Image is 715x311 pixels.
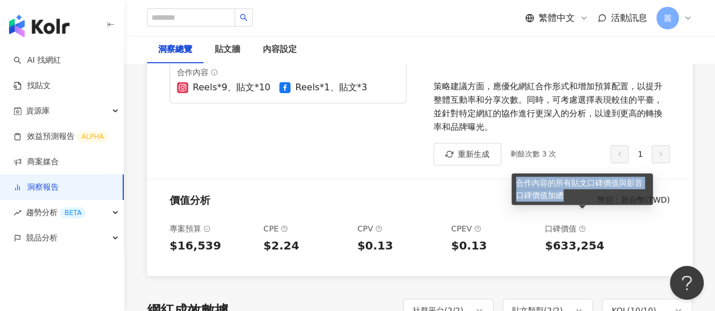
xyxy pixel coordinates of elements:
[263,238,348,253] div: $2.24
[14,182,59,193] a: 洞察報告
[26,225,58,251] span: 競品分析
[295,81,367,94] div: Reels*1、貼文*3
[434,143,501,165] button: 重新生成
[357,222,442,235] div: CPV
[26,200,86,225] span: 趨勢分析
[545,238,630,253] div: $633,254
[14,156,59,168] a: 商案媒合
[451,238,536,253] div: $0.13
[510,148,557,160] div: 剩餘次數 3 次
[263,43,297,56] div: 內容設定
[240,14,248,21] span: search
[14,80,51,91] a: 找貼文
[14,55,61,66] a: searchAI 找網紅
[14,131,108,142] a: 效益預測報告ALPHA
[177,65,399,79] div: 合作內容
[26,98,50,124] span: 資源庫
[451,222,536,235] div: CPEV
[170,238,254,253] div: $16,539
[9,15,70,37] img: logo
[458,150,489,159] span: 重新生成
[193,81,270,94] div: Reels*9、貼文*10
[263,222,348,235] div: CPE
[215,43,240,56] div: 貼文牆
[539,12,575,24] span: 繁體中文
[170,193,210,207] div: 價值分析
[664,12,671,24] span: 麗
[158,43,192,56] div: 洞察總覽
[670,266,704,300] iframe: Help Scout Beacon - Open
[60,207,86,218] div: BETA
[512,173,653,205] div: 合作內容的所有貼文口碑價值與影音口碑價值加總
[545,222,630,235] div: 口碑價值
[610,145,670,163] div: 1
[611,12,647,23] span: 活動訊息
[170,222,254,235] div: 專案預算
[14,209,21,217] span: rise
[357,238,442,253] div: $0.13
